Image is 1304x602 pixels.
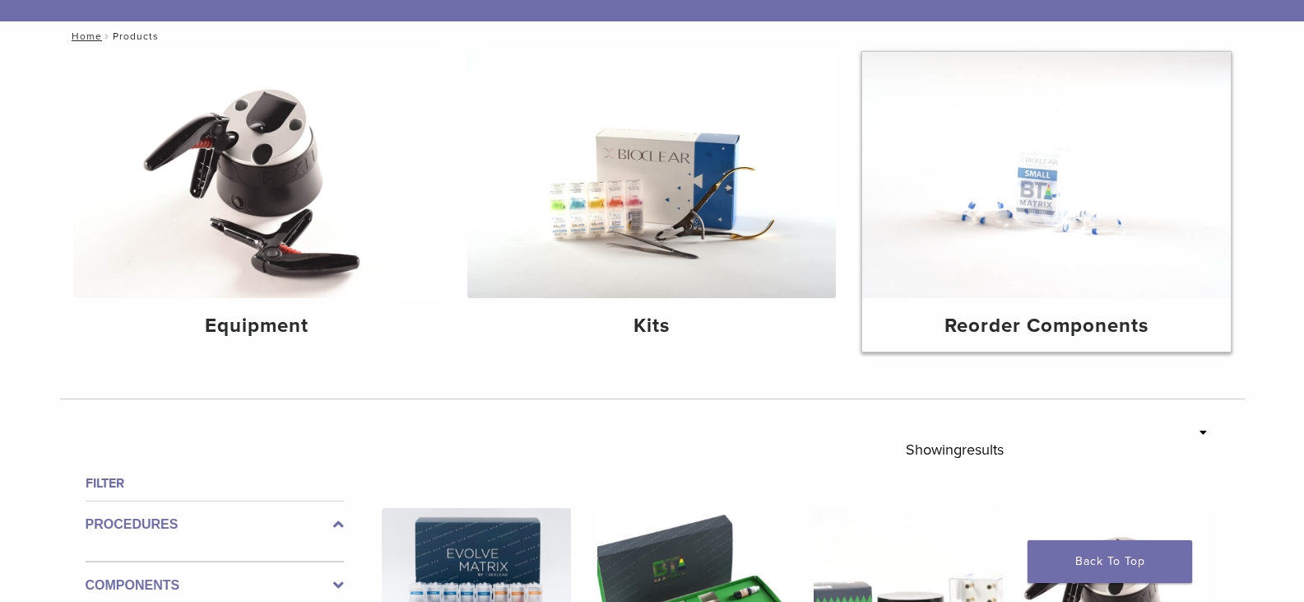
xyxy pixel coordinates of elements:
[467,52,836,298] img: Kits
[86,474,344,493] h4: Filter
[467,52,836,352] a: Kits
[86,515,344,534] label: Procedures
[60,21,1245,51] nav: Products
[86,576,344,595] label: Components
[480,311,823,341] h4: Kits
[862,52,1231,352] a: Reorder Components
[73,52,442,352] a: Equipment
[102,32,113,40] span: /
[1028,540,1192,583] a: Back To Top
[67,30,102,42] a: Home
[73,52,442,298] img: Equipment
[906,432,1004,467] p: Showing results
[86,311,429,341] h4: Equipment
[875,311,1218,341] h4: Reorder Components
[862,52,1231,298] img: Reorder Components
